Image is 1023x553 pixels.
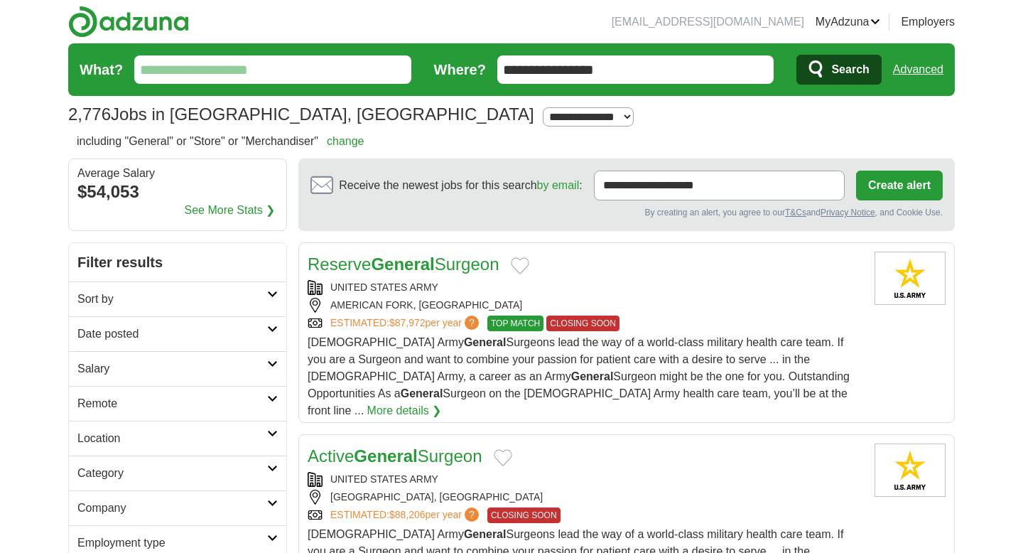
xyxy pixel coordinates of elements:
span: Receive the newest jobs for this search : [339,177,582,194]
h2: Company [77,500,267,517]
a: ESTIMATED:$87,972per year? [330,316,482,331]
strong: General [464,528,507,540]
span: TOP MATCH [487,316,543,331]
div: [GEOGRAPHIC_DATA], [GEOGRAPHIC_DATA] [308,490,863,505]
button: Search [796,55,881,85]
div: $54,053 [77,179,278,205]
a: Advanced [893,55,943,84]
span: $87,972 [389,317,426,328]
h1: Jobs in [GEOGRAPHIC_DATA], [GEOGRAPHIC_DATA] [68,104,534,124]
span: 2,776 [68,102,111,127]
a: Date posted [69,316,286,351]
span: CLOSING SOON [487,508,561,523]
h2: Category [77,465,267,482]
a: ActiveGeneralSurgeon [308,446,482,466]
button: Add to favorite jobs [494,449,512,466]
h2: Date posted [77,326,267,343]
a: See More Stats ❯ [185,202,276,219]
button: Add to favorite jobs [511,257,529,274]
a: ReserveGeneralSurgeon [308,254,499,274]
img: Adzuna logo [68,6,189,38]
a: Employers [901,14,955,31]
div: Average Salary [77,168,278,179]
strong: General [401,387,443,399]
span: $88,206 [389,509,426,520]
img: United States Army logo [875,444,946,497]
div: AMERICAN FORK, [GEOGRAPHIC_DATA] [308,298,863,313]
strong: General [371,254,434,274]
h2: Filter results [69,243,286,281]
div: By creating an alert, you agree to our and , and Cookie Use. [310,206,943,219]
a: Sort by [69,281,286,316]
h2: Salary [77,360,267,377]
a: Company [69,490,286,525]
h2: Remote [77,395,267,412]
a: Location [69,421,286,456]
a: change [327,135,364,147]
h2: including "General" or "Store" or "Merchandiser" [77,133,364,150]
a: Salary [69,351,286,386]
label: Where? [434,59,486,80]
a: ESTIMATED:$88,206per year? [330,508,482,523]
a: T&Cs [785,208,806,218]
li: [EMAIL_ADDRESS][DOMAIN_NAME] [612,14,804,31]
a: UNITED STATES ARMY [330,281,438,293]
strong: General [354,446,417,466]
span: CLOSING SOON [546,316,619,331]
strong: General [464,336,507,348]
h2: Location [77,430,267,447]
a: Privacy Notice [821,208,875,218]
label: What? [80,59,123,80]
a: by email [537,179,580,191]
span: ? [465,508,479,522]
span: ? [465,316,479,330]
h2: Sort by [77,291,267,308]
h2: Employment type [77,535,267,552]
img: United States Army logo [875,252,946,305]
a: MyAdzuna [816,14,881,31]
strong: General [571,370,614,382]
span: Search [831,55,869,84]
button: Create alert [856,171,943,200]
span: [DEMOGRAPHIC_DATA] Army Surgeons lead the way of a world-class military health care team. If you ... [308,336,850,417]
a: Category [69,456,286,490]
a: UNITED STATES ARMY [330,473,438,485]
a: More details ❯ [367,402,442,419]
a: Remote [69,386,286,421]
